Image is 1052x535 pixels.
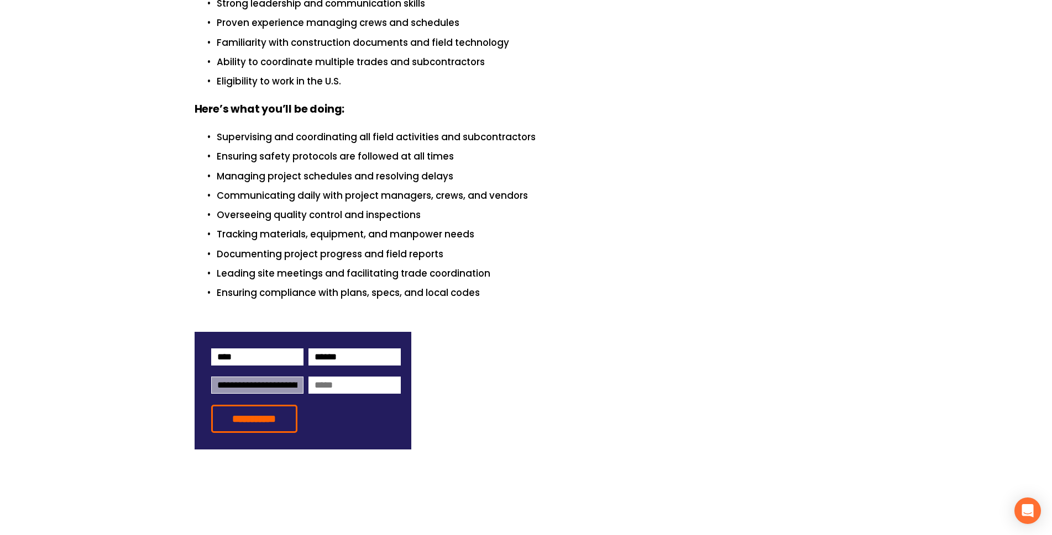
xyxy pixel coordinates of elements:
[217,55,858,70] p: Ability to coordinate multiple trades and subcontractors
[217,35,858,50] p: Familiarity with construction documents and field technology
[217,169,858,184] p: Managing project schedules and resolving delays
[217,130,858,145] p: Supervising and coordinating all field activities and subcontractors
[217,285,858,300] p: Ensuring compliance with plans, specs, and local codes
[217,188,858,203] p: Communicating daily with project managers, crews, and vendors
[217,247,858,262] p: Documenting project progress and field reports
[217,15,858,30] p: Proven experience managing crews and schedules
[217,266,858,281] p: Leading site meetings and facilitating trade coordination
[1014,497,1041,524] div: Open Intercom Messenger
[217,227,858,242] p: Tracking materials, equipment, and manpower needs
[217,74,858,89] p: Eligibility to work in the U.S.
[217,208,858,223] p: Overseeing quality control and inspections
[195,102,345,116] strong: Here’s what you’ll be doing:
[217,149,858,164] p: Ensuring safety protocols are followed at all times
